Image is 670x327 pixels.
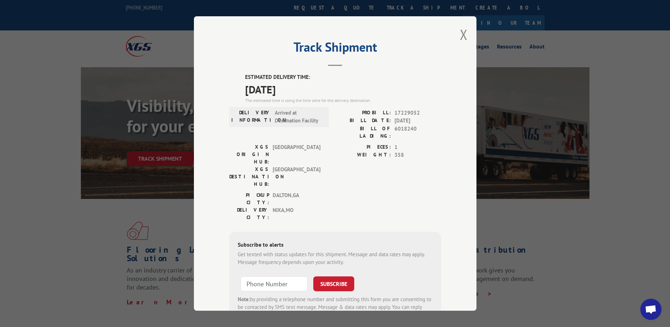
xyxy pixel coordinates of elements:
[229,166,269,188] label: XGS DESTINATION HUB:
[273,206,320,221] span: NIXA , MO
[395,117,441,125] span: [DATE]
[245,97,441,104] div: The estimated time is using the time zone for the delivery destination.
[335,143,391,151] label: PIECES:
[395,125,441,140] span: 6018240
[275,109,322,125] span: Arrived at Destination Facility
[245,81,441,97] span: [DATE]
[273,143,320,166] span: [GEOGRAPHIC_DATA]
[313,276,354,291] button: SUBSCRIBE
[229,143,269,166] label: XGS ORIGIN HUB:
[460,25,468,44] button: Close modal
[241,276,308,291] input: Phone Number
[335,117,391,125] label: BILL DATE:
[395,143,441,151] span: 1
[229,206,269,221] label: DELIVERY CITY:
[395,109,441,117] span: 17229052
[335,151,391,159] label: WEIGHT:
[273,166,320,188] span: [GEOGRAPHIC_DATA]
[238,296,250,303] strong: Note:
[335,109,391,117] label: PROBILL:
[238,296,433,320] div: by providing a telephone number and submitting this form you are consenting to be contacted by SM...
[273,191,320,206] span: DALTON , GA
[395,151,441,159] span: 358
[238,240,433,251] div: Subscribe to alerts
[229,191,269,206] label: PICKUP CITY:
[640,299,662,320] div: Open chat
[335,125,391,140] label: BILL OF LADING:
[231,109,271,125] label: DELIVERY INFORMATION:
[238,251,433,266] div: Get texted with status updates for this shipment. Message and data rates may apply. Message frequ...
[245,73,441,81] label: ESTIMATED DELIVERY TIME:
[229,42,441,56] h2: Track Shipment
